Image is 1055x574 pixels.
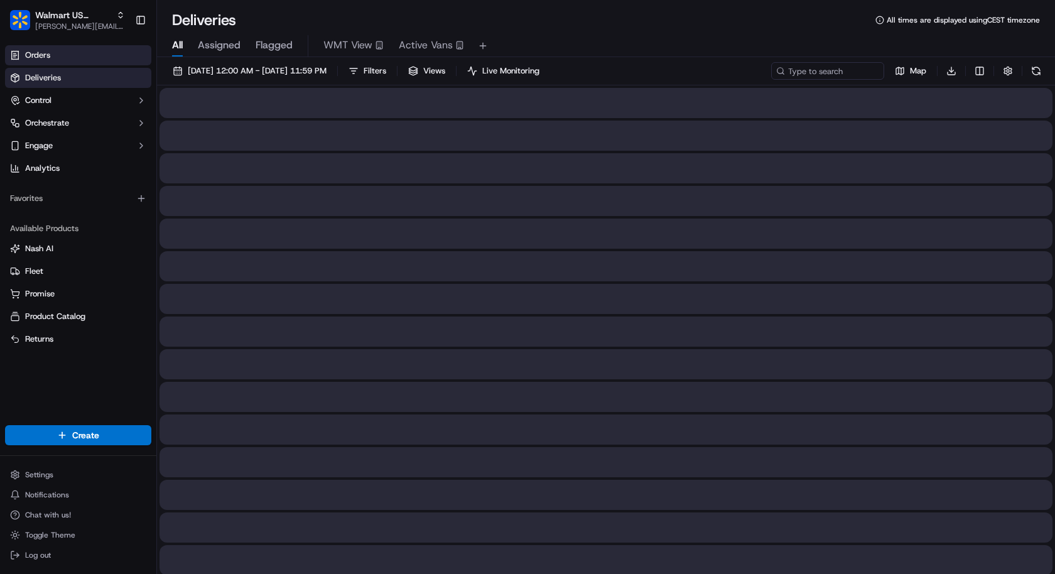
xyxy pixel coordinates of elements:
[8,275,101,298] a: 📗Knowledge Base
[26,119,49,142] img: 1727276513143-84d647e1-66c0-4f92-a045-3c9f9f5dfd92
[5,5,130,35] button: Walmart US StoresWalmart US Stores[PERSON_NAME][EMAIL_ADDRESS][DOMAIN_NAME]
[119,280,202,293] span: API Documentation
[256,38,293,53] span: Flagged
[25,195,35,205] img: 1736555255976-a54dd68f-1ca7-489b-9aae-adbdc363a1c4
[771,62,884,80] input: Type to search
[25,95,51,106] span: Control
[364,65,386,77] span: Filters
[403,62,451,80] button: Views
[5,306,151,327] button: Product Catalog
[111,194,137,204] span: [DATE]
[25,333,53,345] span: Returns
[5,261,151,281] button: Fleet
[462,62,545,80] button: Live Monitoring
[195,160,229,175] button: See all
[5,158,151,178] a: Analytics
[101,275,207,298] a: 💻API Documentation
[41,228,46,238] span: •
[5,486,151,504] button: Notifications
[35,9,111,21] button: Walmart US Stores
[25,530,75,540] span: Toggle Theme
[25,510,71,520] span: Chat with us!
[10,311,146,322] a: Product Catalog
[10,288,146,300] a: Promise
[25,72,61,84] span: Deliveries
[887,15,1040,25] span: All times are displayed using CEST timezone
[25,163,60,174] span: Analytics
[5,329,151,349] button: Returns
[5,425,151,445] button: Create
[13,50,229,70] p: Welcome 👋
[13,12,38,37] img: Nash
[399,38,453,53] span: Active Vans
[10,10,30,30] img: Walmart US Stores
[167,62,332,80] button: [DATE] 12:00 AM - [DATE] 11:59 PM
[5,506,151,524] button: Chat with us!
[125,311,152,320] span: Pylon
[35,21,125,31] button: [PERSON_NAME][EMAIL_ADDRESS][DOMAIN_NAME]
[323,38,372,53] span: WMT View
[25,280,96,293] span: Knowledge Base
[10,266,146,277] a: Fleet
[198,38,241,53] span: Assigned
[25,288,55,300] span: Promise
[25,490,69,500] span: Notifications
[57,132,173,142] div: We're available if you need us!
[889,62,932,80] button: Map
[13,182,33,202] img: Liam S.
[5,239,151,259] button: Nash AI
[25,470,53,480] span: Settings
[5,526,151,544] button: Toggle Theme
[25,140,53,151] span: Engage
[25,266,43,277] span: Fleet
[57,119,206,132] div: Start new chat
[106,281,116,291] div: 💻
[5,466,151,484] button: Settings
[423,65,445,77] span: Views
[172,38,183,53] span: All
[25,311,85,322] span: Product Catalog
[482,65,539,77] span: Live Monitoring
[214,123,229,138] button: Start new chat
[25,117,69,129] span: Orchestrate
[33,80,226,94] input: Got a question? Start typing here...
[89,310,152,320] a: Powered byPylon
[10,243,146,254] a: Nash AI
[343,62,392,80] button: Filters
[25,550,51,560] span: Log out
[188,65,327,77] span: [DATE] 12:00 AM - [DATE] 11:59 PM
[25,243,53,254] span: Nash AI
[5,219,151,239] div: Available Products
[5,45,151,65] a: Orders
[5,113,151,133] button: Orchestrate
[48,228,74,238] span: [DATE]
[13,119,35,142] img: 1736555255976-a54dd68f-1ca7-489b-9aae-adbdc363a1c4
[5,136,151,156] button: Engage
[72,429,99,441] span: Create
[1027,62,1045,80] button: Refresh
[104,194,109,204] span: •
[13,163,84,173] div: Past conversations
[5,68,151,88] a: Deliveries
[5,90,151,111] button: Control
[172,10,236,30] h1: Deliveries
[910,65,926,77] span: Map
[5,546,151,564] button: Log out
[5,284,151,304] button: Promise
[5,188,151,208] div: Favorites
[13,281,23,291] div: 📗
[10,333,146,345] a: Returns
[25,50,50,61] span: Orders
[39,194,102,204] span: [PERSON_NAME]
